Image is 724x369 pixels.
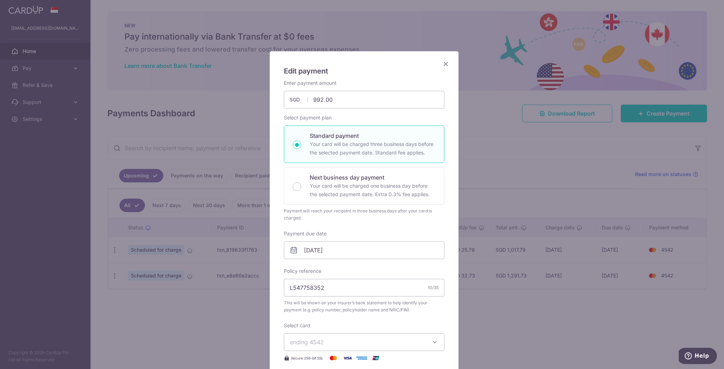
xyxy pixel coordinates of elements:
[284,241,444,259] input: DD / MM / YYYY
[310,173,436,182] p: Next business day payment
[290,96,308,103] span: SGD
[326,354,340,362] img: Mastercard
[428,284,439,291] div: 10/35
[284,65,444,77] h5: Edit payment
[442,60,450,68] button: Close
[284,114,332,121] label: Select payment plan
[291,355,323,361] span: Secure 256-bit SSL
[310,131,436,140] p: Standard payment
[284,91,444,109] input: 0.00
[284,333,444,351] button: ending 4542
[284,268,321,275] label: Policy reference
[290,339,324,346] span: ending 4542
[284,322,310,329] label: Select card
[284,299,444,314] span: This will be shown on your insurer’s bank statement to help identify your payment (e.g. policy nu...
[284,80,337,87] label: Enter payment amount
[679,348,717,365] iframe: Opens a widget where you can find more information
[310,140,436,157] p: Your card will be charged three business days before the selected payment date. Standard fee appl...
[369,354,383,362] img: UnionPay
[340,354,355,362] img: Visa
[310,182,436,199] p: Your card will be charged one business day before the selected payment date. Extra 0.3% fee applies.
[284,230,327,237] label: Payment due date
[284,207,444,222] div: Payment will reach your recipient in three business days after your card is charged.
[355,354,369,362] img: American Express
